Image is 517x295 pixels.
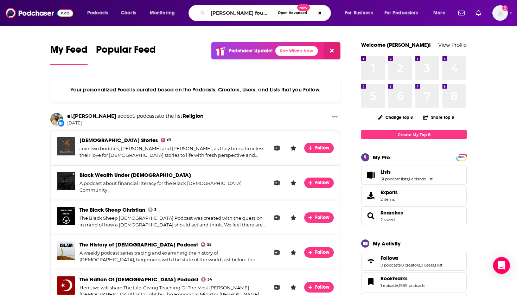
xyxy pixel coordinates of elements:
[315,284,330,290] span: Follow
[79,137,158,143] a: Bible Stories
[278,11,307,15] span: Open Advanced
[408,177,409,181] span: ,
[79,215,266,229] div: The Black Sheep [DEMOGRAPHIC_DATA] Podcast was created with the question in mind of how a [DEMOGR...
[381,255,398,261] span: Follows
[502,5,508,11] svg: Add a profile image
[79,276,198,283] span: The Nation Of [DEMOGRAPHIC_DATA] Podcast
[288,143,299,153] button: Leave a Rating
[345,8,373,18] span: For Business
[57,137,75,155] img: Bible Stories
[381,169,433,175] a: Lists
[79,276,198,283] a: The Nation Of Islam Podcast
[364,256,378,266] a: Follows
[399,283,425,288] a: 1969 podcasts
[79,172,191,178] a: Black Wealth Under God
[82,7,117,19] button: open menu
[361,206,467,225] span: Searches
[195,5,338,21] div: Search podcasts, credits, & more...
[288,282,299,293] button: Leave a Rating
[50,78,340,102] div: Your personalized Feed is curated based on the Podcasts, Creators, Users, and Lists that you Follow.
[381,197,398,202] span: 2 items
[433,8,445,18] span: More
[493,257,510,274] div: Open Intercom Messenger
[423,110,454,124] button: Share Top 8
[428,7,454,19] button: open menu
[381,210,403,216] a: Searches
[304,247,334,258] button: Follow
[373,240,401,247] div: My Activity
[381,283,398,288] a: 1 episode
[457,154,466,160] a: PRO
[364,170,378,180] a: Lists
[272,178,282,188] button: Add to List
[304,143,334,153] button: Follow
[148,207,157,212] a: 3
[409,177,433,181] a: 1 episode list
[208,7,275,19] input: Search podcasts, credits, & more...
[381,275,425,282] a: Bookmarks
[57,119,65,127] div: New List
[315,145,330,151] span: Follow
[79,172,191,178] span: Black Wealth Under [DEMOGRAPHIC_DATA]
[6,6,73,20] img: Podchaser - Follow, Share and Rate Podcasts
[67,113,204,120] h3: to the list
[96,44,156,65] a: Popular Feed
[79,206,145,213] a: The Black Sheep Christian
[57,172,75,190] img: Black Wealth Under God
[297,4,310,11] span: New
[161,138,171,142] a: 67
[304,282,334,293] button: Follow
[96,44,156,60] span: Popular Feed
[167,139,171,142] span: 67
[434,263,435,268] span: ,
[201,277,212,282] a: 34
[79,145,266,159] div: Join two buddies, [PERSON_NAME] and [PERSON_NAME], as they bring timeless their love for [DEMOGRA...
[381,177,408,181] a: 51 podcast lists
[288,178,299,188] button: Leave a Rating
[401,263,420,268] a: 0 creators
[361,41,431,48] a: Welcome [PERSON_NAME]!
[361,166,467,185] span: Lists
[183,113,204,119] a: Religion
[381,217,395,222] a: 2 saved
[79,250,266,263] div: A weekly podcast series tracing and examining the history of [DEMOGRAPHIC_DATA], beginning with t...
[288,247,299,258] button: Leave a Rating
[57,242,75,260] img: The History of Islam Podcast
[473,7,484,19] a: Show notifications dropdown
[79,137,158,143] span: [DEMOGRAPHIC_DATA] Stories
[272,282,282,293] button: Add to List
[275,9,310,17] button: Open AdvancedNew
[288,212,299,223] button: Leave a Rating
[455,7,467,19] a: Show notifications dropdown
[79,241,198,248] span: The History of [DEMOGRAPHIC_DATA] Podcast
[373,154,390,161] div: My Pro
[361,272,467,291] span: Bookmarks
[79,180,266,194] div: A podcast about financial literacy for the Black [DEMOGRAPHIC_DATA] Community
[50,44,88,60] span: My Feed
[374,113,417,122] button: Change Top 8
[381,263,401,268] a: 0 podcasts
[145,7,184,19] button: open menu
[50,113,63,126] a: al.augustin
[229,48,273,54] p: Podchaser Update!
[381,275,408,282] span: Bookmarks
[116,7,140,19] a: Charts
[207,243,211,246] span: 55
[272,212,282,223] button: Add to List
[57,207,75,225] img: The Black Sheep Christian
[315,214,330,220] span: Follow
[150,8,175,18] span: Monitoring
[381,189,398,195] span: Exports
[304,178,334,188] button: Follow
[315,249,330,255] span: Follow
[67,113,116,119] a: al.augustin
[57,276,75,295] img: The Nation Of Islam Podcast
[364,211,378,221] a: Searches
